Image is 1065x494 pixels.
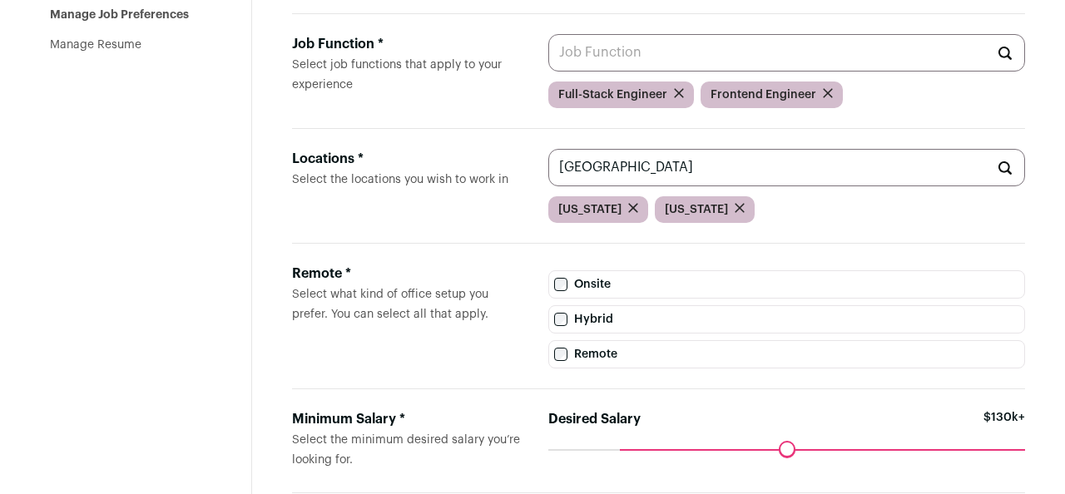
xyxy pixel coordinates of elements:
[558,86,667,103] span: Full-Stack Engineer
[292,149,522,169] div: Locations *
[554,278,567,291] input: Onsite
[548,305,1025,333] label: Hybrid
[548,409,641,429] label: Desired Salary
[50,9,189,21] a: Manage Job Preferences
[292,434,520,466] span: Select the minimum desired salary you’re looking for.
[292,59,502,91] span: Select job functions that apply to your experience
[548,34,1025,72] input: Job Function
[711,86,816,103] span: Frontend Engineer
[554,313,567,326] input: Hybrid
[548,270,1025,299] label: Onsite
[548,340,1025,368] label: Remote
[292,34,522,54] div: Job Function *
[554,348,567,361] input: Remote
[665,201,728,218] span: [US_STATE]
[558,201,622,218] span: [US_STATE]
[292,289,488,320] span: Select what kind of office setup you prefer. You can select all that apply.
[292,409,522,429] div: Minimum Salary *
[983,409,1025,449] span: $130k+
[548,149,1025,186] input: Location
[292,264,522,284] div: Remote *
[292,174,508,185] span: Select the locations you wish to work in
[50,39,141,51] a: Manage Resume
